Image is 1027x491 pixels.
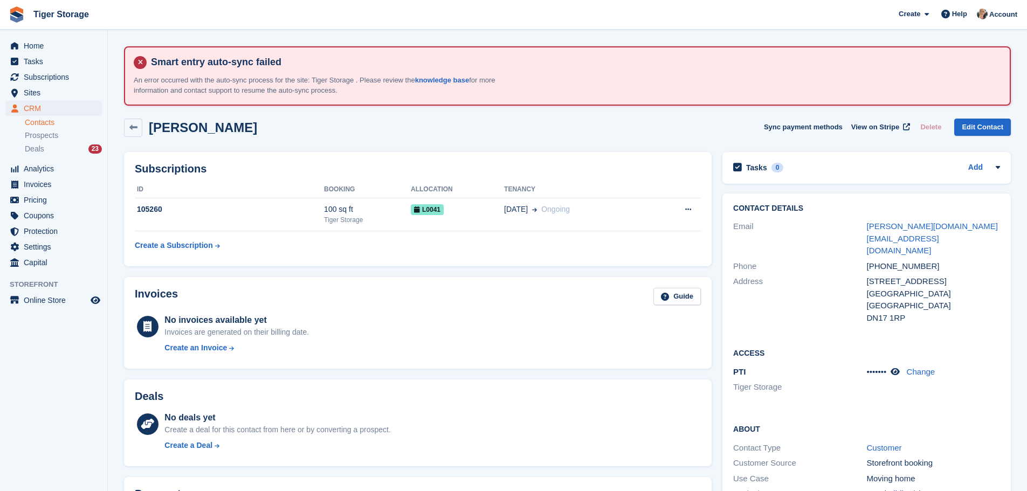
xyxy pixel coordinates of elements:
span: CRM [24,101,88,116]
span: Home [24,38,88,53]
div: DN17 1RP [867,312,1000,324]
span: Storefront [10,279,107,290]
a: knowledge base [415,76,469,84]
span: [DATE] [504,204,528,215]
th: Tenancy [504,181,651,198]
a: Preview store [89,294,102,307]
a: menu [5,224,102,239]
div: Create a deal for this contact from here or by converting a prospect. [164,424,390,435]
div: 105260 [135,204,324,215]
a: Change [907,367,935,376]
div: [GEOGRAPHIC_DATA] [867,300,1000,312]
div: Moving home [867,473,1000,485]
a: menu [5,101,102,116]
div: Customer Source [733,457,866,469]
h2: Invoices [135,288,178,306]
a: Customer [867,443,902,452]
h4: Smart entry auto-sync failed [147,56,1001,68]
img: Becky Martin [977,9,988,19]
div: Email [733,220,866,257]
a: menu [5,38,102,53]
h2: Deals [135,390,163,403]
a: menu [5,293,102,308]
h2: [PERSON_NAME] [149,120,257,135]
button: Sync payment methods [764,119,843,136]
div: Storefront booking [867,457,1000,469]
a: menu [5,192,102,208]
li: Tiger Storage [733,381,866,393]
div: Contact Type [733,442,866,454]
div: [GEOGRAPHIC_DATA] [867,288,1000,300]
span: Subscriptions [24,70,88,85]
span: Pricing [24,192,88,208]
h2: Subscriptions [135,163,701,175]
span: Analytics [24,161,88,176]
h2: Contact Details [733,204,1000,213]
th: ID [135,181,324,198]
a: menu [5,177,102,192]
a: menu [5,85,102,100]
a: View on Stripe [847,119,912,136]
div: Phone [733,260,866,273]
a: menu [5,208,102,223]
span: View on Stripe [851,122,899,133]
h2: About [733,423,1000,434]
a: Contacts [25,117,102,128]
a: Add [968,162,983,174]
a: Create a Subscription [135,236,220,255]
div: [STREET_ADDRESS] [867,275,1000,288]
span: Coupons [24,208,88,223]
th: Booking [324,181,411,198]
button: Delete [916,119,946,136]
span: Sites [24,85,88,100]
div: 0 [771,163,784,172]
div: [PHONE_NUMBER] [867,260,1000,273]
a: Prospects [25,130,102,141]
a: Guide [653,288,701,306]
div: Invoices are generated on their billing date. [164,327,309,338]
a: [PERSON_NAME][DOMAIN_NAME][EMAIL_ADDRESS][DOMAIN_NAME] [867,222,998,255]
a: menu [5,70,102,85]
img: stora-icon-8386f47178a22dfd0bd8f6a31ec36ba5ce8667c1dd55bd0f319d3a0aa187defe.svg [9,6,25,23]
span: PTI [733,367,746,376]
span: Ongoing [541,205,570,213]
a: Tiger Storage [29,5,93,23]
span: Invoices [24,177,88,192]
div: Create a Subscription [135,240,213,251]
a: Create an Invoice [164,342,309,354]
a: Create a Deal [164,440,390,451]
span: Tasks [24,54,88,69]
div: Tiger Storage [324,215,411,225]
a: menu [5,239,102,254]
p: An error occurred with the auto-sync process for the site: Tiger Storage . Please review the for ... [134,75,511,96]
a: Deals 23 [25,143,102,155]
a: menu [5,255,102,270]
div: Address [733,275,866,324]
div: Use Case [733,473,866,485]
span: Account [989,9,1017,20]
span: Protection [24,224,88,239]
span: Deals [25,144,44,154]
a: menu [5,54,102,69]
a: Edit Contact [954,119,1011,136]
div: No deals yet [164,411,390,424]
span: Capital [24,255,88,270]
span: ••••••• [867,367,887,376]
span: Settings [24,239,88,254]
div: No invoices available yet [164,314,309,327]
h2: Tasks [746,163,767,172]
div: 100 sq ft [324,204,411,215]
span: Prospects [25,130,58,141]
span: Online Store [24,293,88,308]
span: Create [899,9,920,19]
span: Help [952,9,967,19]
div: Create an Invoice [164,342,227,354]
a: menu [5,161,102,176]
h2: Access [733,347,1000,358]
div: 23 [88,144,102,154]
span: L0041 [411,204,444,215]
th: Allocation [411,181,504,198]
div: Create a Deal [164,440,212,451]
